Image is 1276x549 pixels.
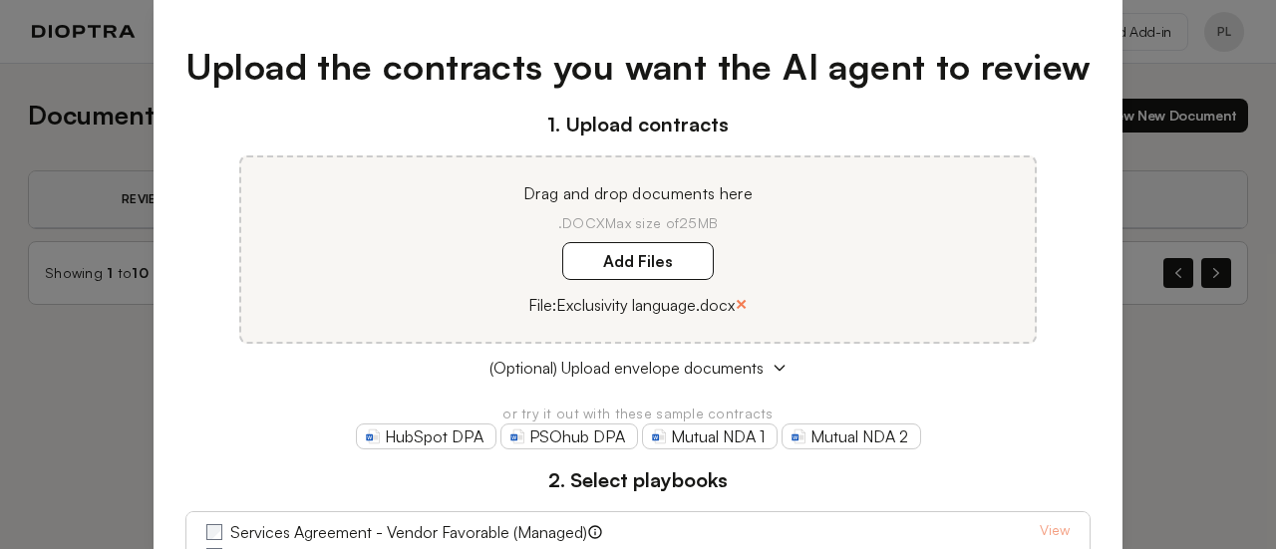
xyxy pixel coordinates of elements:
[230,520,587,544] label: Services Agreement - Vendor Favorable (Managed)
[185,465,1092,495] h3: 2. Select playbooks
[1040,520,1070,544] a: View
[562,242,714,280] label: Add Files
[185,110,1092,139] h3: 1. Upload contracts
[500,423,638,449] a: PSOhub DPA
[735,290,748,318] button: ×
[185,356,1092,380] button: (Optional) Upload envelope documents
[265,213,1011,233] p: .DOCX Max size of 25MB
[185,40,1092,94] h1: Upload the contracts you want the AI agent to review
[782,423,921,449] a: Mutual NDA 2
[185,404,1092,423] p: or try it out with these sample contracts
[356,423,496,449] a: HubSpot DPA
[528,293,735,317] p: File: Exclusivity language.docx
[265,181,1011,205] p: Drag and drop documents here
[489,356,764,380] span: (Optional) Upload envelope documents
[642,423,778,449] a: Mutual NDA 1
